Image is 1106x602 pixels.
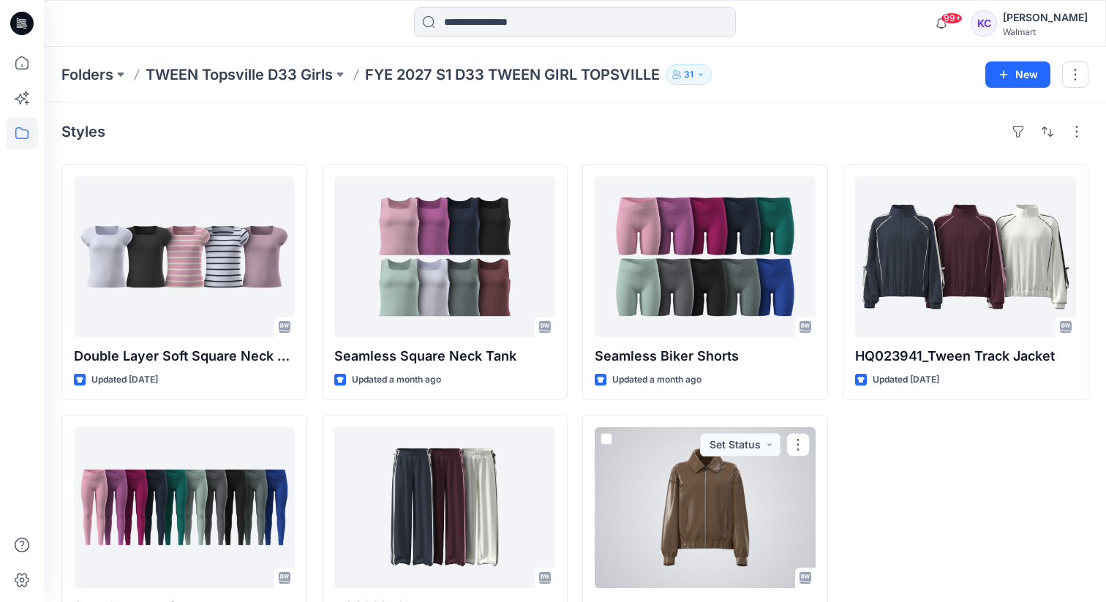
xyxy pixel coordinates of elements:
[595,346,816,366] p: Seamless Biker Shorts
[91,372,158,388] p: Updated [DATE]
[74,176,295,337] a: Double Layer Soft Square Neck Seamless Crop
[612,372,701,388] p: Updated a month ago
[74,346,295,366] p: Double Layer Soft Square Neck Seamless Crop
[855,346,1076,366] p: HQ023941_Tween Track Jacket
[985,61,1050,88] button: New
[61,123,105,140] h4: Styles
[595,176,816,337] a: Seamless Biker Shorts
[334,176,555,337] a: Seamless Square Neck Tank
[1003,9,1088,26] div: [PERSON_NAME]
[666,64,712,85] button: 31
[365,64,660,85] p: FYE 2027 S1 D33 TWEEN GIRL TOPSVILLE
[684,67,693,83] p: 31
[74,427,295,588] a: Seamless Leggings
[941,12,963,24] span: 99+
[334,427,555,588] a: HQ023940_Tween Track Pant
[352,372,441,388] p: Updated a month ago
[971,10,997,37] div: KC
[595,427,816,588] a: Faux Leather Bomber Jacket
[1003,26,1088,37] div: Walmart
[61,64,113,85] a: Folders
[146,64,333,85] a: TWEEN Topsville D33 Girls
[855,176,1076,337] a: HQ023941_Tween Track Jacket
[873,372,939,388] p: Updated [DATE]
[334,346,555,366] p: Seamless Square Neck Tank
